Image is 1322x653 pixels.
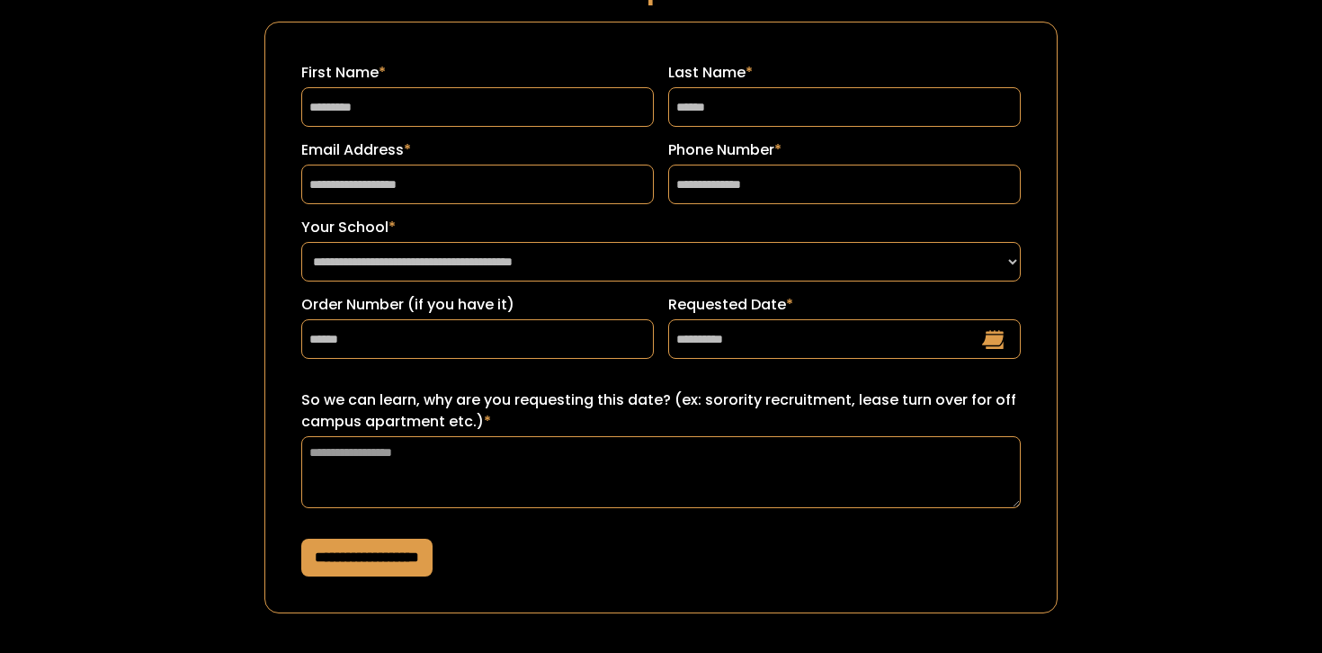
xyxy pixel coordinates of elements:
label: First Name [301,62,654,84]
label: Last Name [668,62,1021,84]
label: So we can learn, why are you requesting this date? (ex: sorority recruitment, lease turn over for... [301,389,1021,433]
label: Phone Number [668,139,1021,161]
label: Email Address [301,139,654,161]
label: Your School [301,217,1021,238]
form: Request a Date Form [264,22,1058,613]
label: Requested Date [668,294,1021,316]
label: Order Number (if you have it) [301,294,654,316]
